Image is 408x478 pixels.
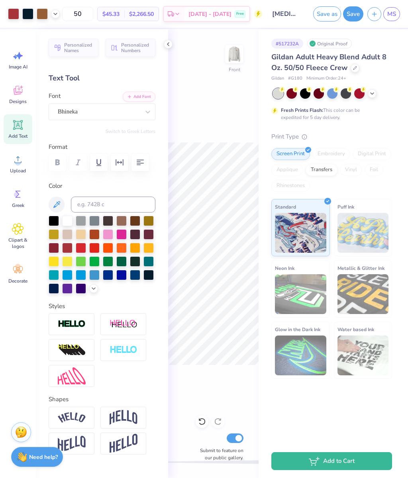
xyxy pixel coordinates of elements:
[226,46,242,62] img: Front
[271,75,284,82] span: Gildan
[12,202,24,209] span: Greek
[129,10,154,18] span: $2,266.50
[29,453,58,461] strong: Need help?
[281,107,379,121] div: This color can be expedited for 5 day delivery.
[337,325,374,334] span: Water based Ink
[58,367,86,384] img: Free Distort
[387,10,396,19] span: MS
[64,42,94,53] span: Personalized Names
[271,452,392,470] button: Add to Cart
[288,75,302,82] span: # G180
[196,447,243,461] label: Submit to feature on our public gallery.
[271,164,303,176] div: Applique
[307,39,352,49] div: Original Proof
[8,133,27,139] span: Add Text
[353,148,391,160] div: Digital Print
[365,164,383,176] div: Foil
[49,302,65,311] label: Styles
[9,98,27,105] span: Designs
[312,148,350,160] div: Embroidery
[281,107,323,113] strong: Fresh Prints Flash:
[5,237,31,250] span: Clipart & logos
[337,213,389,253] img: Puff Ink
[62,7,93,21] input: – –
[58,320,86,329] img: Stroke
[340,164,362,176] div: Vinyl
[271,39,303,49] div: # 517232A
[71,197,155,213] input: e.g. 7428 c
[275,274,326,314] img: Neon Ink
[106,39,155,57] button: Personalized Numbers
[58,344,86,357] img: 3D Illusion
[49,73,155,84] div: Text Tool
[49,181,155,191] label: Color
[271,148,310,160] div: Screen Print
[383,7,400,21] a: MS
[271,52,386,72] span: Gildan Adult Heavy Blend Adult 8 Oz. 50/50 Fleece Crew
[343,6,363,21] button: Save
[49,395,69,404] label: Shapes
[9,64,27,70] span: Image AI
[271,180,310,192] div: Rhinestones
[110,345,137,355] img: Negative Space
[121,42,151,53] span: Personalized Numbers
[110,319,137,329] img: Shadow
[10,168,26,174] span: Upload
[337,274,389,314] img: Metallic & Glitter Ink
[337,264,384,272] span: Metallic & Glitter Ink
[123,92,155,102] button: Add Font
[58,412,86,423] img: Arc
[306,164,337,176] div: Transfers
[236,11,244,17] span: Free
[275,325,320,334] span: Glow in the Dark Ink
[313,6,341,21] button: Save as
[188,10,231,18] span: [DATE] - [DATE]
[106,128,155,135] button: Switch to Greek Letters
[275,264,294,272] span: Neon Ink
[8,278,27,284] span: Decorate
[102,10,120,18] span: $45.33
[229,66,240,73] div: Front
[110,434,137,453] img: Rise
[266,6,305,22] input: Untitled Design
[58,436,86,451] img: Flag
[110,410,137,425] img: Arch
[306,75,346,82] span: Minimum Order: 24 +
[275,213,326,253] img: Standard
[275,203,296,211] span: Standard
[337,203,354,211] span: Puff Ink
[49,92,61,101] label: Font
[49,39,98,57] button: Personalized Names
[271,132,392,141] div: Print Type
[49,142,155,152] label: Format
[337,336,389,375] img: Water based Ink
[275,336,326,375] img: Glow in the Dark Ink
